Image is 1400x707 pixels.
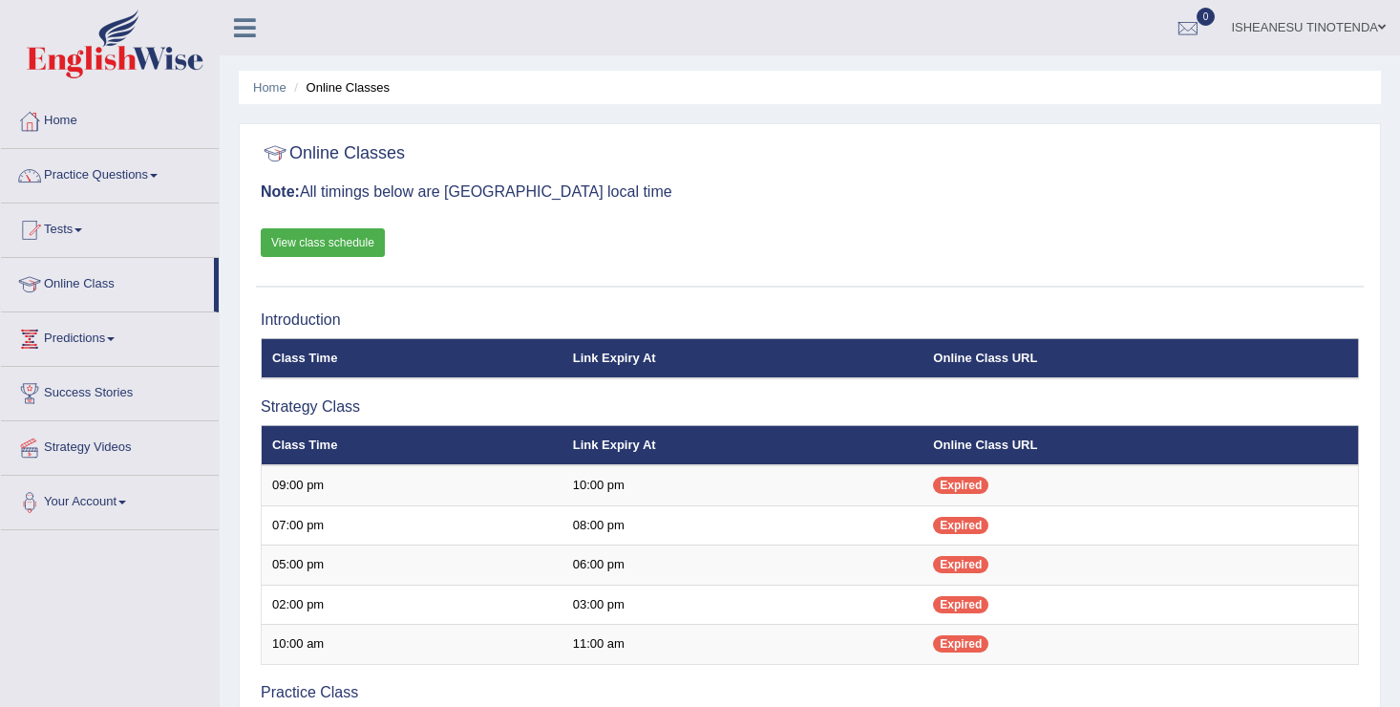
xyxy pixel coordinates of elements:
th: Link Expiry At [562,338,923,378]
td: 11:00 am [562,625,923,665]
a: View class schedule [261,228,385,257]
a: Tests [1,204,219,251]
td: 06:00 pm [562,546,923,586]
a: Home [253,80,286,95]
td: 08:00 pm [562,505,923,546]
th: Online Class URL [923,425,1358,465]
a: Strategy Videos [1,421,219,469]
span: Expired [933,517,988,534]
li: Online Classes [289,78,390,96]
span: Expired [933,477,988,494]
a: Your Account [1,476,219,524]
a: Home [1,95,219,142]
a: Predictions [1,312,219,360]
span: Expired [933,635,988,653]
a: Success Stories [1,367,219,415]
span: Expired [933,596,988,613]
a: Online Class [1,258,214,306]
h3: Strategy Class [261,398,1359,416]
h2: Online Classes [261,139,405,168]
h3: All timings below are [GEOGRAPHIC_DATA] local time [261,183,1359,201]
span: Expired [933,556,988,573]
td: 02:00 pm [262,585,562,625]
th: Class Time [262,425,562,465]
span: 0 [1197,8,1216,26]
a: Practice Questions [1,149,219,197]
td: 07:00 pm [262,505,562,546]
td: 05:00 pm [262,546,562,586]
b: Note: [261,183,300,200]
h3: Introduction [261,311,1359,329]
td: 10:00 pm [562,465,923,505]
th: Link Expiry At [562,425,923,465]
td: 09:00 pm [262,465,562,505]
h3: Practice Class [261,684,1359,701]
th: Online Class URL [923,338,1358,378]
td: 03:00 pm [562,585,923,625]
th: Class Time [262,338,562,378]
td: 10:00 am [262,625,562,665]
